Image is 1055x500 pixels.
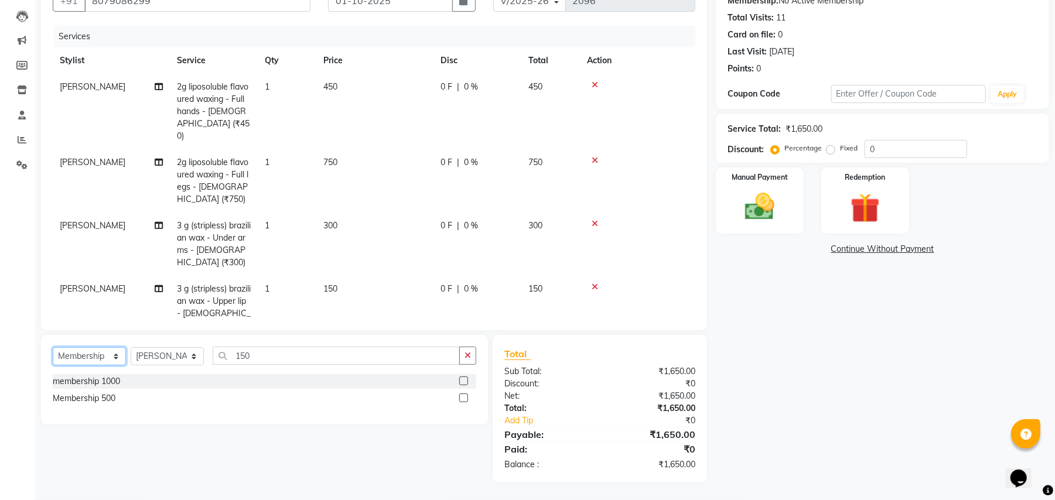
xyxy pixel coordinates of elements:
[728,143,764,156] div: Discount:
[769,46,794,58] div: [DATE]
[521,47,580,74] th: Total
[841,190,889,227] img: _gift.svg
[496,458,600,471] div: Balance :
[991,85,1024,103] button: Apply
[258,47,316,74] th: Qty
[54,26,704,47] div: Services
[728,46,767,58] div: Last Visit:
[433,47,521,74] th: Disc
[441,156,452,169] span: 0 F
[464,220,478,232] span: 0 %
[213,347,460,365] input: Search
[732,172,788,183] label: Manual Payment
[600,378,704,390] div: ₹0
[53,47,170,74] th: Stylist
[778,29,783,41] div: 0
[457,220,459,232] span: |
[60,283,125,294] span: [PERSON_NAME]
[528,220,542,231] span: 300
[528,157,542,167] span: 750
[60,157,125,167] span: [PERSON_NAME]
[496,378,600,390] div: Discount:
[831,85,986,103] input: Enter Offer / Coupon Code
[736,190,784,224] img: _cash.svg
[496,427,600,441] div: Payable:
[323,283,337,294] span: 150
[323,81,337,92] span: 450
[496,415,617,427] a: Add Tip
[53,392,115,405] div: Membership 500
[756,63,761,75] div: 0
[528,283,542,294] span: 150
[316,47,433,74] th: Price
[177,157,248,204] span: 2g liposoluble flavoured waxing - Full legs - [DEMOGRAPHIC_DATA] (₹750)
[464,81,478,93] span: 0 %
[776,12,786,24] div: 11
[177,81,250,141] span: 2g liposoluble flavoured waxing - Full hands - [DEMOGRAPHIC_DATA] (₹450)
[728,12,774,24] div: Total Visits:
[845,172,885,183] label: Redemption
[496,442,600,456] div: Paid:
[840,143,858,153] label: Fixed
[600,402,704,415] div: ₹1,650.00
[496,365,600,378] div: Sub Total:
[457,156,459,169] span: |
[600,442,704,456] div: ₹0
[265,283,269,294] span: 1
[784,143,822,153] label: Percentage
[600,365,704,378] div: ₹1,650.00
[323,157,337,167] span: 750
[1006,453,1043,488] iframe: chat widget
[170,47,258,74] th: Service
[441,220,452,232] span: 0 F
[177,220,251,268] span: 3 g (stripless) brazilian wax - Under arms - [DEMOGRAPHIC_DATA] (₹300)
[600,427,704,441] div: ₹1,650.00
[323,220,337,231] span: 300
[60,220,125,231] span: [PERSON_NAME]
[265,81,269,92] span: 1
[600,390,704,402] div: ₹1,650.00
[265,220,269,231] span: 1
[464,283,478,295] span: 0 %
[580,47,695,74] th: Action
[177,283,251,331] span: 3 g (stripless) brazilian wax - Upper lip - [DEMOGRAPHIC_DATA] (₹150)
[441,283,452,295] span: 0 F
[53,375,120,388] div: membership 1000
[496,390,600,402] div: Net:
[504,348,531,360] span: Total
[528,81,542,92] span: 450
[464,156,478,169] span: 0 %
[728,88,831,100] div: Coupon Code
[718,243,1047,255] a: Continue Without Payment
[786,123,822,135] div: ₹1,650.00
[496,402,600,415] div: Total:
[441,81,452,93] span: 0 F
[600,458,704,471] div: ₹1,650.00
[728,63,754,75] div: Points:
[457,81,459,93] span: |
[265,157,269,167] span: 1
[728,29,776,41] div: Card on file:
[728,123,781,135] div: Service Total:
[617,415,704,427] div: ₹0
[60,81,125,92] span: [PERSON_NAME]
[457,283,459,295] span: |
